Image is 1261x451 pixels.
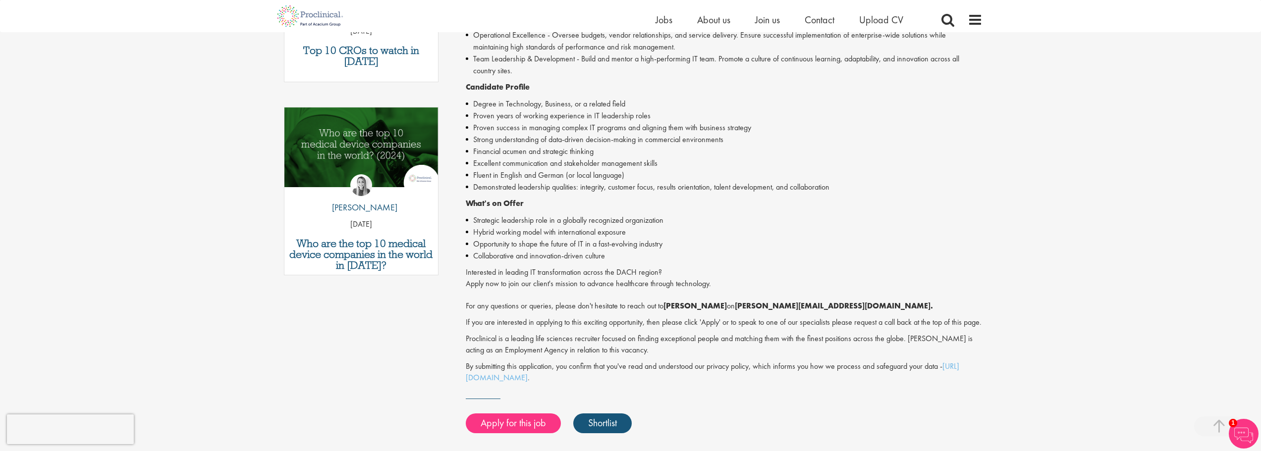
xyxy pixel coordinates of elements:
[466,361,959,383] a: [URL][DOMAIN_NAME]
[466,361,983,384] p: By submitting this application, you confirm that you've read and understood our privacy policy, w...
[573,413,632,433] a: Shortlist
[466,157,983,169] li: Excellent communication and stakeholder management skills
[466,98,983,110] li: Degree in Technology, Business, or a related field
[466,53,983,77] li: Team Leadership & Development - Build and mentor a high-performing IT team. Promote a culture of ...
[466,250,983,262] li: Collaborative and innovation-driven culture
[466,122,983,134] li: Proven success in managing complex IT programs and aligning them with business strategy
[466,214,983,226] li: Strategic leadership role in a globally recognized organization
[755,13,780,26] a: Join us
[466,181,983,193] li: Demonstrated leadership qualities: integrity, customer focus, results orientation, talent develop...
[466,317,983,328] p: If you are interested in applying to this exciting opportunity, then please click 'Apply' or to s...
[466,29,983,53] li: Operational Excellence - Oversee budgets, vendor relationships, and service delivery. Ensure succ...
[697,13,730,26] a: About us
[284,219,439,230] p: [DATE]
[466,238,983,250] li: Opportunity to shape the future of IT in a fast-evolving industry
[289,45,434,67] a: Top 10 CROs to watch in [DATE]
[466,413,561,433] a: Apply for this job
[466,146,983,157] li: Financial acumen and strategic thinking
[466,198,524,208] strong: What's on Offer
[284,107,439,187] img: Top 10 Medical Device Companies 2024
[7,414,134,444] iframe: reCAPTCHA
[325,201,397,214] p: [PERSON_NAME]
[859,13,903,26] a: Upload CV
[1229,419,1259,449] img: Chatbot
[466,226,983,238] li: Hybrid working model with international exposure
[289,238,434,271] a: Who are the top 10 medical device companies in the world in [DATE]?
[466,134,983,146] li: Strong understanding of data-driven decision-making in commercial environments
[284,107,439,195] a: Link to a post
[466,110,983,122] li: Proven years of working experience in IT leadership roles
[656,13,672,26] a: Jobs
[466,82,530,92] strong: Candidate Profile
[805,13,834,26] a: Contact
[663,301,727,311] strong: [PERSON_NAME]
[325,174,397,219] a: Hannah Burke [PERSON_NAME]
[350,174,372,196] img: Hannah Burke
[466,169,983,181] li: Fluent in English and German (or local language)
[735,301,933,311] strong: [PERSON_NAME][EMAIL_ADDRESS][DOMAIN_NAME].
[466,333,983,356] p: Proclinical is a leading life sciences recruiter focused on finding exceptional people and matchi...
[1229,419,1237,427] span: 1
[466,267,983,312] p: Interested in leading IT transformation across the DACH region? Apply now to join our client's mi...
